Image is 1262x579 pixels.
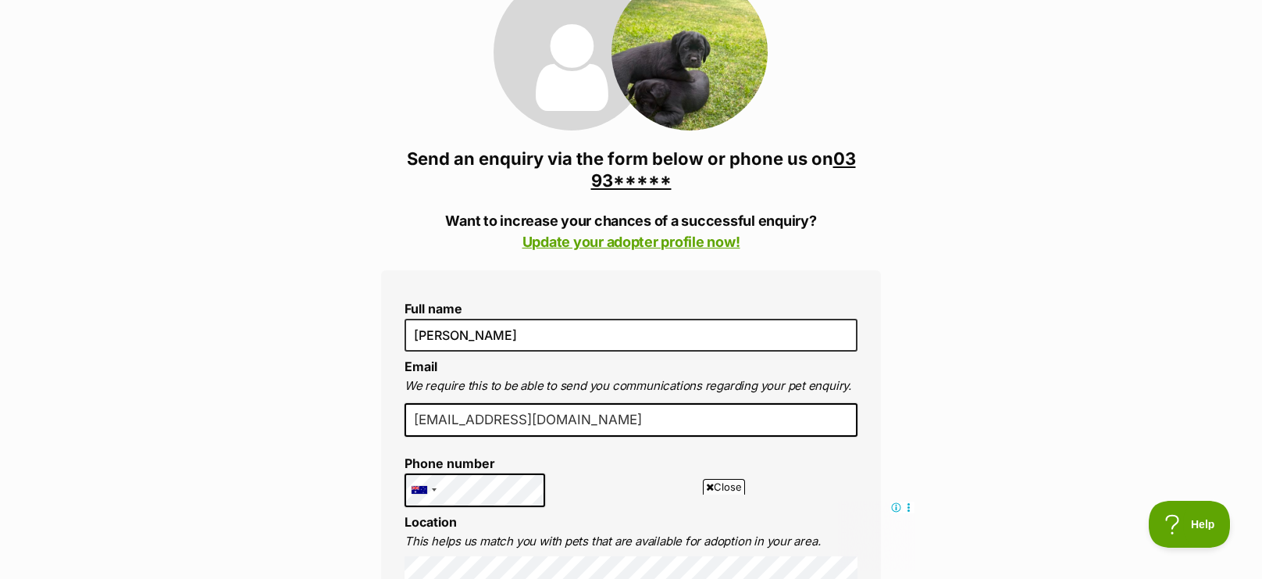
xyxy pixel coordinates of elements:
a: Update your adopter profile now! [522,234,740,250]
iframe: Advertisement [347,501,915,571]
iframe: Help Scout Beacon - Open [1149,501,1231,548]
div: Australia: +61 [405,474,441,506]
label: Phone number [405,456,545,470]
label: Email [405,359,437,374]
input: E.g. Jimmy Chew [405,319,857,352]
h3: Send an enquiry via the form below or phone us on [381,148,881,191]
span: Close [703,479,745,495]
p: Want to increase your chances of a successful enquiry? [381,210,881,252]
p: We require this to be able to send you communications regarding your pet enquiry. [405,377,857,395]
label: Full name [405,302,857,316]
